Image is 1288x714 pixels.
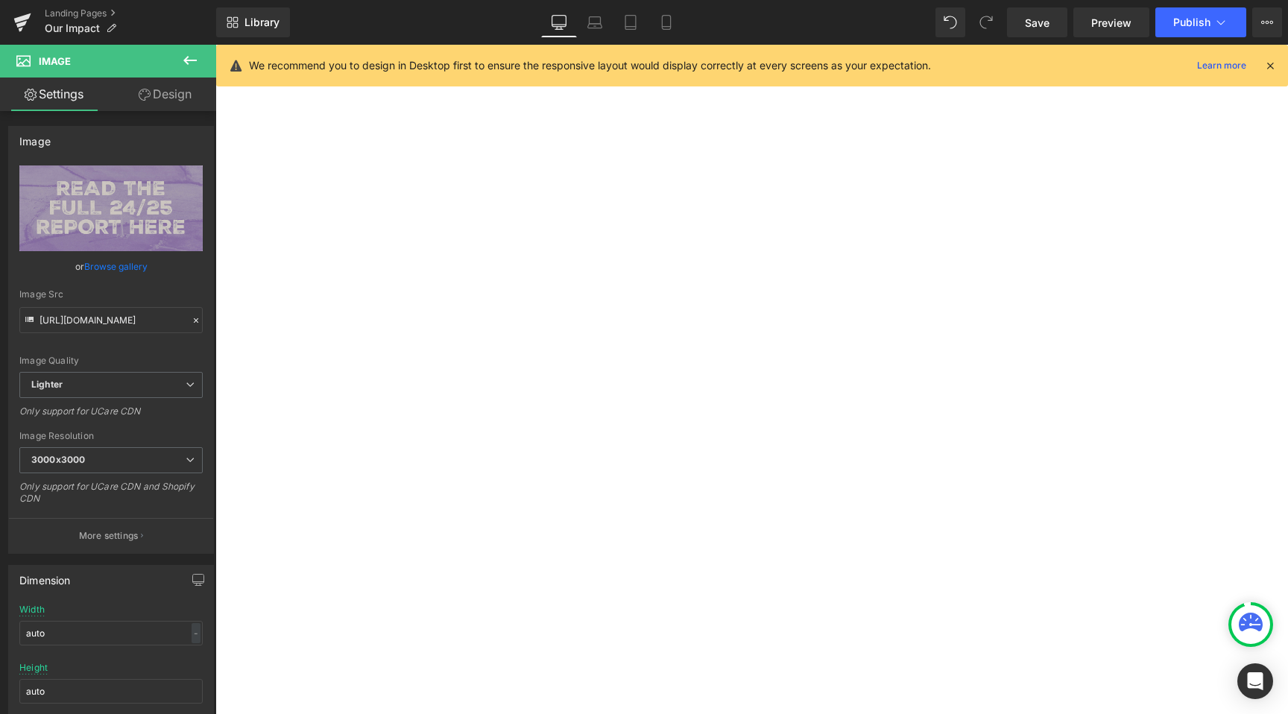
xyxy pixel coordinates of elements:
div: Only support for UCare CDN [19,405,203,427]
span: Our Impact [45,22,100,34]
a: Browse gallery [84,253,148,279]
button: More [1252,7,1282,37]
div: Only support for UCare CDN and Shopify CDN [19,481,203,514]
div: Image Resolution [19,431,203,441]
input: auto [19,679,203,704]
b: 3000x3000 [31,454,85,465]
input: Link [19,307,203,333]
a: Laptop [577,7,613,37]
a: Preview [1073,7,1149,37]
div: Image Quality [19,356,203,366]
a: Landing Pages [45,7,216,19]
button: Redo [971,7,1001,37]
button: Undo [935,7,965,37]
a: Mobile [648,7,684,37]
div: Dimension [19,566,71,587]
b: Lighter [31,379,63,390]
p: More settings [79,529,139,543]
div: Image [19,127,51,148]
button: Publish [1155,7,1246,37]
div: Width [19,604,45,615]
div: Open Intercom Messenger [1237,663,1273,699]
div: - [192,623,201,643]
a: Desktop [541,7,577,37]
div: Image Src [19,289,203,300]
span: Publish [1173,16,1210,28]
span: Library [244,16,280,29]
a: New Library [216,7,290,37]
p: We recommend you to design in Desktop first to ensure the responsive layout would display correct... [249,57,931,74]
div: Height [19,663,48,673]
a: Tablet [613,7,648,37]
button: More settings [9,518,213,553]
input: auto [19,621,203,645]
a: Learn more [1191,57,1252,75]
a: Design [111,78,219,111]
span: Save [1025,15,1049,31]
span: Preview [1091,15,1131,31]
div: or [19,259,203,274]
span: Image [39,55,71,67]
